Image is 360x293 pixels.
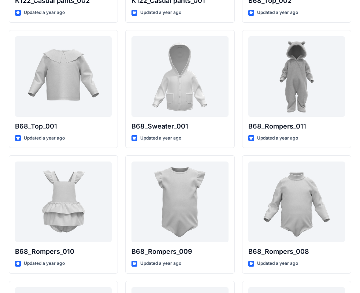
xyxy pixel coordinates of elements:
p: Updated a year ago [257,9,298,16]
p: Updated a year ago [24,260,65,267]
p: Updated a year ago [257,260,298,267]
p: B68_Rompers_011 [248,121,345,131]
p: B68_Rompers_008 [248,246,345,257]
p: B68_Rompers_010 [15,246,112,257]
p: Updated a year ago [257,134,298,142]
a: B68_Rompers_008 [248,162,345,242]
p: Updated a year ago [140,260,181,267]
p: Updated a year ago [24,134,65,142]
p: B68_Sweater_001 [131,121,228,131]
p: Updated a year ago [24,9,65,16]
a: B68_Rompers_011 [248,36,345,117]
a: B68_Rompers_010 [15,162,112,242]
p: Updated a year ago [140,9,181,16]
p: B68_Top_001 [15,121,112,131]
p: B68_Rompers_009 [131,246,228,257]
a: B68_Sweater_001 [131,36,228,117]
a: B68_Rompers_009 [131,162,228,242]
a: B68_Top_001 [15,36,112,117]
p: Updated a year ago [140,134,181,142]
